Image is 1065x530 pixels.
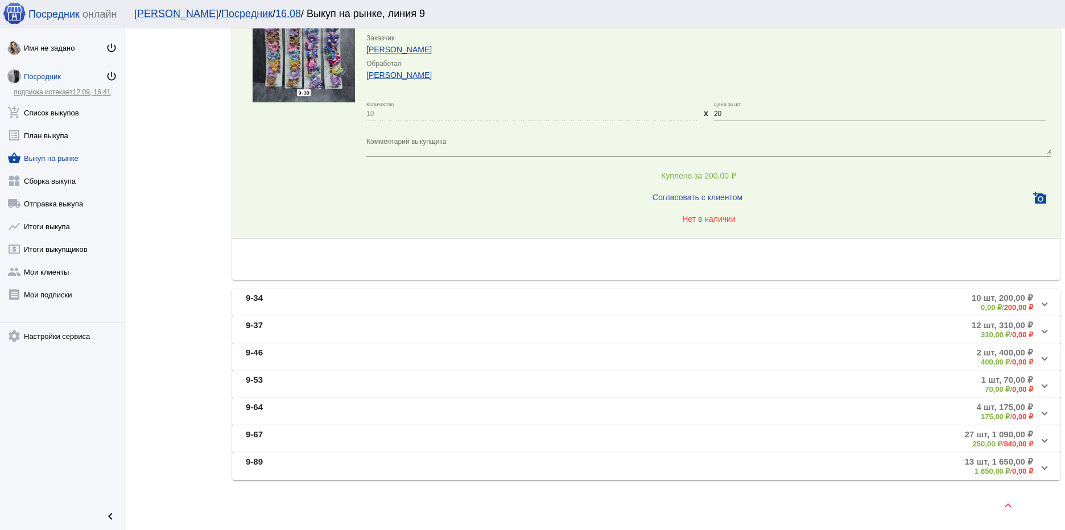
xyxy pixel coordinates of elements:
b: 0,00 ₽ [1012,467,1033,475]
b: 840,00 ₽ [1004,440,1033,448]
b: 4 шт, 175,00 ₽ [976,402,1033,412]
button: Согласовать с клиентом [366,186,1029,209]
b: 9-67 [246,429,263,448]
b: 0,00 ₽ [1012,330,1033,339]
div: / / / Выкуп на рынке, линия 9 [134,8,1045,20]
mat-icon: power_settings_new [106,71,117,82]
div: Посредник [24,72,106,81]
mat-expansion-panel-header: 9-644 шт, 175,00 ₽175,00 ₽/0,00 ₽ [232,398,1060,425]
span: 12.09, 16:41 [73,88,111,96]
mat-expansion-panel-header: 9-8913 шт, 1 650,00 ₽1 650,00 ₽/0,00 ₽ [232,453,1060,480]
mat-icon: add_a_photo [1033,191,1047,205]
mat-icon: chevron_left [104,510,117,523]
button: Куплено за 200,00 ₽ [366,165,1031,186]
div: / [972,303,1033,312]
b: 0,00 ₽ [1012,358,1033,366]
b: 0,00 ₽ [981,303,1002,312]
b: 12 шт, 310,00 ₽ [972,320,1033,330]
div: x [704,107,708,130]
mat-icon: group [7,265,21,279]
button: Нет в наличии [366,209,1051,229]
mat-icon: power_settings_new [106,42,117,53]
b: 9-64 [246,402,263,421]
b: 9-46 [246,347,263,366]
a: 16.08 [275,8,301,19]
b: 0,00 ₽ [1012,412,1033,421]
div: / [965,440,1033,448]
b: 9-34 [246,293,263,312]
mat-expansion-panel-header: 9-3712 шт, 310,00 ₽310,00 ₽/0,00 ₽ [232,316,1060,343]
b: 2 шт, 400,00 ₽ [976,347,1033,358]
mat-expansion-panel-header: 9-531 шт, 70,00 ₽70,00 ₽/0,00 ₽ [232,371,1060,398]
b: 9-89 [246,457,263,475]
b: 9-37 [246,320,263,339]
div: / [965,467,1033,475]
div: / [976,412,1033,421]
img: apple-icon-60x60.png [3,2,26,24]
a: Посредник [221,8,273,19]
mat-icon: show_chart [7,220,21,233]
mat-expansion-panel-header: 9-462 шт, 400,00 ₽400,00 ₽/0,00 ₽ [232,343,1060,371]
mat-expansion-panel-header: 9-6727 шт, 1 090,00 ₽250,00 ₽/840,00 ₽ [232,425,1060,453]
mat-icon: widgets [7,174,21,188]
div: / [972,330,1033,339]
b: 200,00 ₽ [1004,303,1033,312]
mat-icon: receipt [7,288,21,301]
label: Заказчик [366,32,1051,44]
span: Нет в наличии [682,214,736,223]
b: 0,00 ₽ [1012,385,1033,394]
img: s3NfS9EFoIlsu3J8UNDHgJwzmn6WiTD8U1bXUdxOToFySjflkCBBOVL20Z1KOmqHZbw9EvBm.jpg [7,41,21,55]
span: Посредник [28,9,80,20]
mat-icon: list_alt [7,129,21,142]
a: [PERSON_NAME] [366,71,432,80]
b: 1 шт, 70,00 ₽ [981,375,1033,385]
label: Обработал [366,58,1051,69]
img: 3csRknZHdsk.jpg [7,69,21,83]
b: 1 650,00 ₽ [975,467,1010,475]
b: 175,00 ₽ [981,412,1010,421]
mat-icon: keyboard_arrow_up [1001,499,1015,512]
mat-icon: settings [7,329,21,343]
a: подписка истекает12.09, 16:41 [14,88,110,96]
mat-icon: local_shipping [7,197,21,210]
mat-icon: shopping_basket [7,151,21,165]
div: / [976,358,1033,366]
mat-icon: add_shopping_cart [7,106,21,119]
b: 27 шт, 1 090,00 ₽ [965,429,1033,440]
b: 310,00 ₽ [981,330,1010,339]
span: онлайн [82,9,117,20]
b: 10 шт, 200,00 ₽ [972,293,1033,303]
mat-icon: local_atm [7,242,21,256]
a: [PERSON_NAME] [366,45,432,54]
b: 250,00 ₽ [973,440,1002,448]
div: / [981,385,1033,394]
mat-expansion-panel-header: 9-3410 шт, 200,00 ₽0,00 ₽/200,00 ₽ [232,289,1060,316]
b: 9-53 [246,375,263,394]
a: [PERSON_NAME] [134,8,218,19]
span: Куплено за 200,00 ₽ [661,171,736,180]
b: 13 шт, 1 650,00 ₽ [965,457,1033,467]
div: Имя не задано [24,44,106,52]
b: 400,00 ₽ [981,358,1010,366]
b: 70,00 ₽ [985,385,1010,394]
span: Согласовать с клиентом [653,193,742,202]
